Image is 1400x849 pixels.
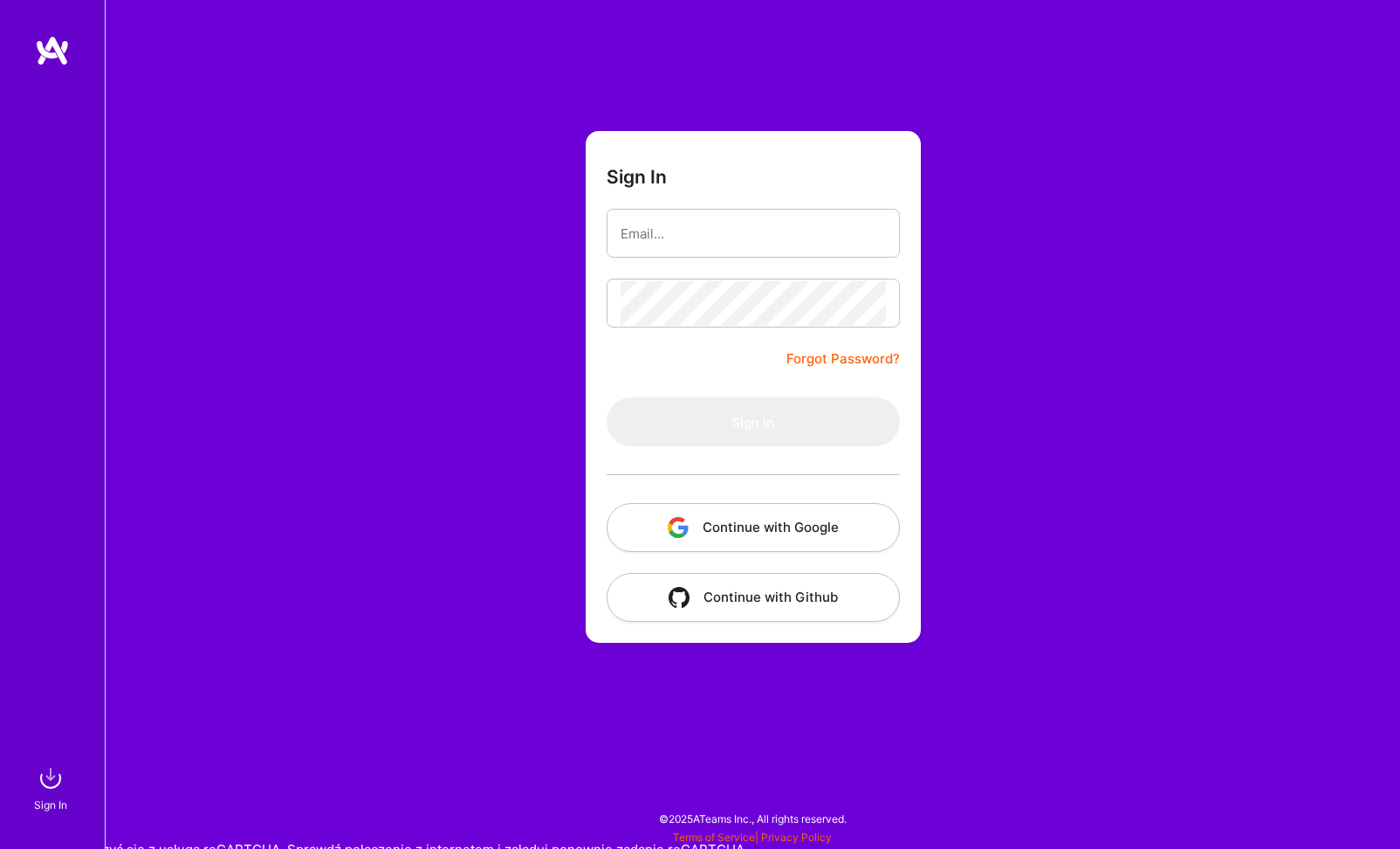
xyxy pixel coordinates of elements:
[34,796,67,814] div: Sign In
[33,761,68,796] img: sign in
[607,397,900,446] button: Sign In
[673,831,755,844] a: Terms of Service
[105,797,1400,840] div: © 2025 ATeams Inc., All rights reserved.
[607,166,667,188] h3: Sign In
[621,211,886,256] input: Email...
[761,831,832,844] a: Privacy Policy
[673,831,832,844] span: |
[668,517,689,538] img: icon
[669,587,690,608] img: icon
[786,349,900,369] a: Forgot Password?
[35,35,70,66] img: logo
[607,573,900,622] button: Continue with Github
[37,761,68,814] a: sign inSign In
[607,503,900,552] button: Continue with Google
